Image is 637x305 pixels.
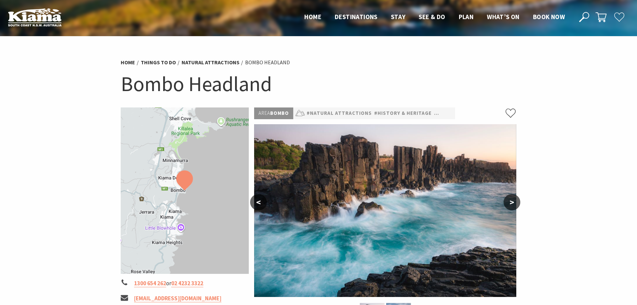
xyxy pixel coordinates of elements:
span: What’s On [487,13,520,21]
a: #History & Heritage [374,109,432,118]
span: Destinations [335,13,378,21]
button: > [504,194,520,210]
a: 02 4232 3322 [171,280,203,287]
a: Natural Attractions [182,59,239,66]
li: or [121,279,249,288]
a: 1300 654 262 [134,280,166,287]
nav: Main Menu [298,12,571,23]
a: Home [121,59,135,66]
img: Bombo Quarry [254,124,516,297]
h1: Bombo Headland [121,70,517,97]
span: Book now [533,13,565,21]
a: Things To Do [141,59,176,66]
button: < [250,194,267,210]
span: Area [258,110,270,116]
a: #Natural Attractions [307,109,372,118]
img: Kiama Logo [8,8,62,26]
li: Bombo Headland [245,58,290,67]
p: Bombo [254,107,293,119]
span: Plan [459,13,474,21]
a: [EMAIL_ADDRESS][DOMAIN_NAME] [134,295,221,302]
span: Stay [391,13,406,21]
span: See & Do [419,13,445,21]
span: Home [304,13,321,21]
